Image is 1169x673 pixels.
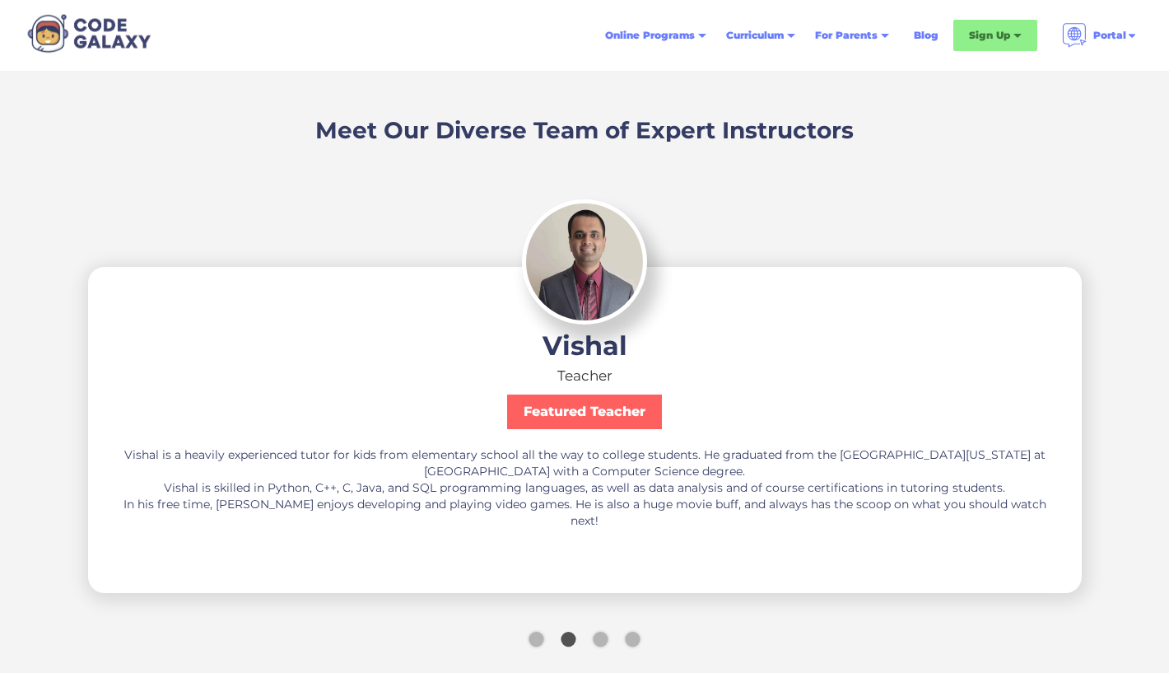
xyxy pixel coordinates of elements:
[315,119,854,142] h3: Meet Our Diverse Team of Expert Instructors
[805,21,899,50] div: For Parents
[605,27,695,44] div: Online Programs
[716,21,805,50] div: Curriculum
[969,27,1010,44] div: Sign Up
[561,632,575,647] div: Show slide 2 of 4
[507,395,662,429] div: Featured Teacher
[557,367,612,384] div: Teacher
[543,329,627,362] strong: Vishal
[625,632,640,647] div: Show slide 4 of 4
[529,632,543,647] div: Show slide 1 of 4
[953,20,1037,51] div: Sign Up
[1093,27,1126,44] div: Portal
[593,632,608,647] div: Show slide 3 of 4
[114,446,1055,529] div: Vishal is a heavily experienced tutor for kids from elementary school all the way to college stud...
[726,27,784,44] div: Curriculum
[595,21,716,50] div: Online Programs
[1052,16,1148,54] div: Portal
[904,21,948,50] a: Blog
[815,27,878,44] div: For Parents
